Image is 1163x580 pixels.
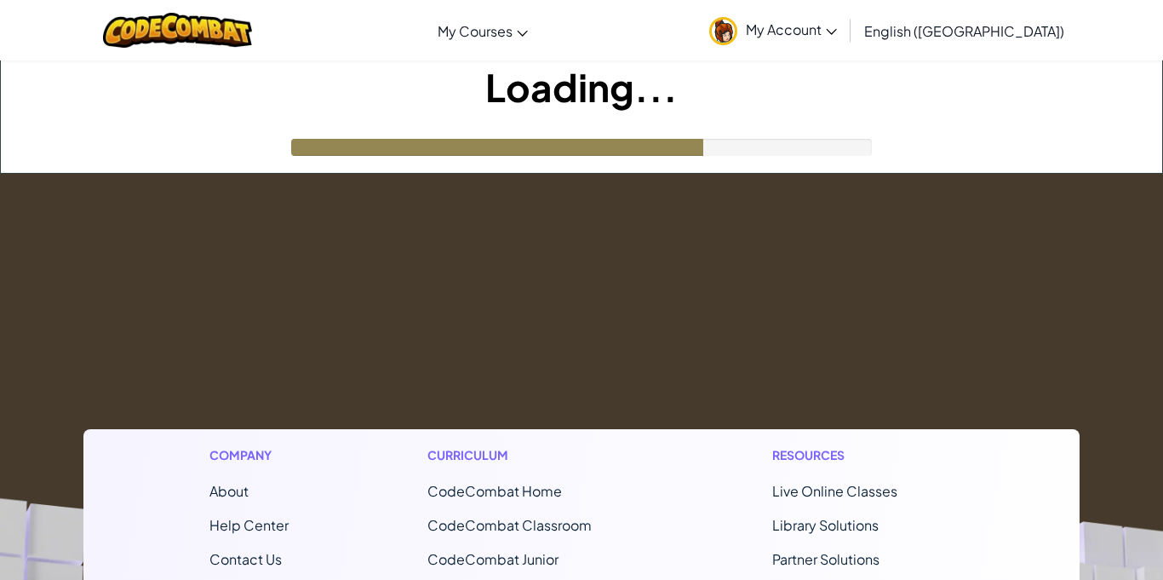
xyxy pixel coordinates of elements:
img: CodeCombat logo [103,13,252,48]
span: My Courses [438,22,513,40]
span: English ([GEOGRAPHIC_DATA]) [864,22,1064,40]
a: Help Center [209,516,289,534]
a: Library Solutions [772,516,879,534]
a: My Account [701,3,845,57]
h1: Resources [772,446,954,464]
span: My Account [746,20,837,38]
a: CodeCombat Junior [427,550,559,568]
h1: Company [209,446,289,464]
a: CodeCombat Classroom [427,516,592,534]
img: avatar [709,17,737,45]
h1: Curriculum [427,446,633,464]
span: Contact Us [209,550,282,568]
a: Live Online Classes [772,482,897,500]
span: CodeCombat Home [427,482,562,500]
a: Partner Solutions [772,550,879,568]
h1: Loading... [1,60,1162,113]
a: About [209,482,249,500]
a: English ([GEOGRAPHIC_DATA]) [856,8,1073,54]
a: My Courses [429,8,536,54]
